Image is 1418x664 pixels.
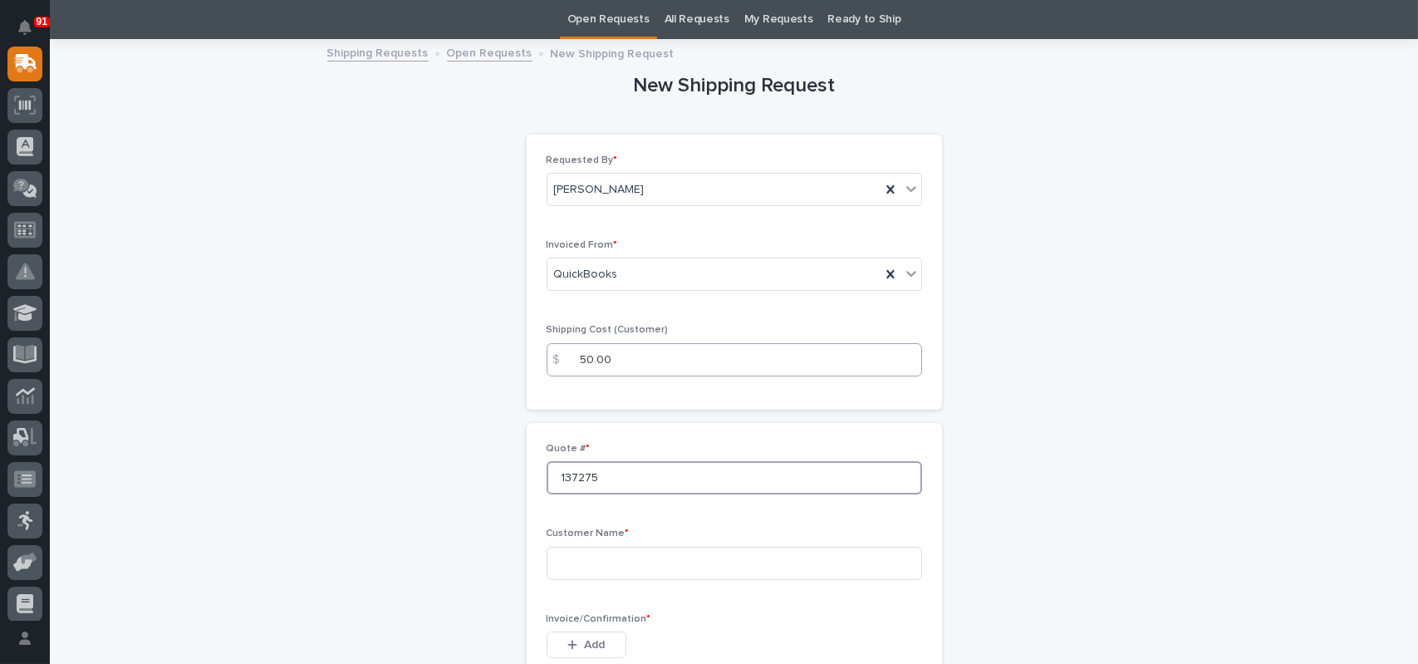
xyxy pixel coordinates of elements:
[547,325,669,335] span: Shipping Cost (Customer)
[554,181,645,199] span: [PERSON_NAME]
[584,637,605,652] span: Add
[547,614,651,624] span: Invoice/Confirmation
[327,42,429,61] a: Shipping Requests
[547,444,591,454] span: Quote #
[554,266,618,283] span: QuickBooks
[547,343,580,376] div: $
[37,16,47,27] p: 91
[547,240,618,250] span: Invoiced From
[527,74,942,98] h1: New Shipping Request
[21,20,42,47] div: Notifications91
[7,10,42,45] button: Notifications
[547,529,630,539] span: Customer Name
[547,155,618,165] span: Requested By
[551,43,675,61] p: New Shipping Request
[447,42,532,61] a: Open Requests
[547,632,626,658] button: Add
